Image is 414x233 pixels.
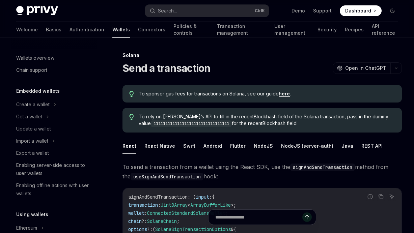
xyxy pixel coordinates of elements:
span: To sponsor gas fees for transactions on Solana, see our guide . [139,90,395,97]
span: signAndSendTransaction [128,194,188,200]
a: Recipes [345,22,364,38]
span: input [196,194,209,200]
div: Enabling server-side access to user wallets [16,161,93,177]
button: React Native [144,138,175,154]
button: Open in ChatGPT [333,62,390,74]
button: NodeJS (server-auth) [281,138,333,154]
img: dark logo [16,6,58,16]
span: : [209,194,212,200]
a: Support [313,7,332,14]
div: Import a wallet [16,137,48,145]
span: ArrayBufferLike [190,202,231,208]
a: Policies & controls [173,22,209,38]
button: Copy the contents from the code block [377,192,385,201]
div: Wallets overview [16,54,54,62]
span: { [212,194,215,200]
div: Solana [122,52,402,59]
div: Create a wallet [16,100,50,109]
button: Search...CtrlK [145,5,269,17]
span: Uint8Array [161,202,188,208]
a: Wallets overview [11,52,97,64]
span: Ctrl K [255,8,265,13]
h1: Send a transaction [122,62,211,74]
h5: Embedded wallets [16,87,60,95]
svg: Tip [129,91,134,97]
a: Dashboard [340,5,382,16]
button: REST API [361,138,383,154]
a: Demo [292,7,305,14]
a: Basics [46,22,61,38]
button: Ask AI [387,192,396,201]
a: Enabling server-side access to user wallets [11,159,97,179]
a: Security [318,22,337,38]
div: Update a wallet [16,125,51,133]
div: Search... [158,7,177,15]
button: Android [203,138,222,154]
div: Export a wallet [16,149,49,157]
button: Toggle dark mode [387,5,398,16]
a: here [279,91,290,97]
span: < [188,202,190,208]
div: Get a wallet [16,113,42,121]
a: Transaction management [217,22,266,38]
span: >; [231,202,236,208]
a: User management [274,22,309,38]
button: React [122,138,136,154]
span: Open in ChatGPT [345,65,386,71]
a: Wallets [112,22,130,38]
button: Swift [183,138,195,154]
a: API reference [372,22,398,38]
div: Enabling offline actions with user wallets [16,181,93,198]
code: useSignAndSendTransaction [131,173,203,180]
span: transaction [128,202,158,208]
button: Send message [302,212,312,222]
a: Enabling offline actions with user wallets [11,179,97,200]
a: Connectors [138,22,165,38]
span: : ( [188,194,196,200]
h5: Using wallets [16,210,48,219]
div: Chain support [16,66,47,74]
a: Authentication [70,22,104,38]
span: To send a transaction from a wallet using the React SDK, use the method from the hook: [122,162,402,181]
a: Export a wallet [11,147,97,159]
button: Java [341,138,353,154]
a: Update a wallet [11,123,97,135]
span: : [158,202,161,208]
a: Chain support [11,64,97,76]
code: 11111111111111111111111111111111 [151,120,232,127]
div: Ethereum [16,224,37,232]
code: signAndSendTransaction [290,164,355,171]
button: Flutter [230,138,246,154]
a: Welcome [16,22,38,38]
span: Dashboard [345,7,371,14]
button: Report incorrect code [366,192,375,201]
svg: Tip [129,114,134,120]
span: To rely on [PERSON_NAME]’s API to fill in the recentBlockhash field of the Solana transaction, pa... [139,113,395,127]
button: NodeJS [254,138,273,154]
